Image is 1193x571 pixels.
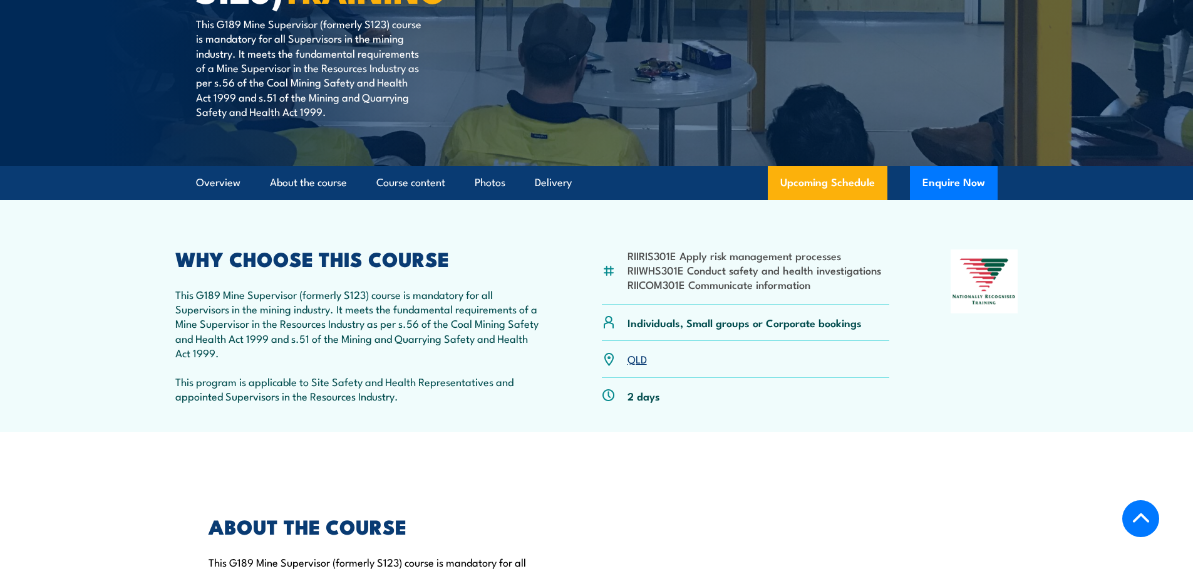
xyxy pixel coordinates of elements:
[175,374,541,404] p: This program is applicable to Site Safety and Health Representatives and appointed Supervisors in...
[376,166,445,199] a: Course content
[951,249,1018,313] img: Nationally Recognised Training logo.
[627,389,660,403] p: 2 days
[175,249,541,267] h2: WHY CHOOSE THIS COURSE
[627,351,647,366] a: QLD
[175,287,541,360] p: This G189 Mine Supervisor (formerly S123) course is mandatory for all Supervisors in the mining i...
[627,315,862,330] p: Individuals, Small groups or Corporate bookings
[627,248,881,263] li: RIIRIS301E Apply risk management processes
[196,166,240,199] a: Overview
[627,277,881,291] li: RIICOM301E Communicate information
[270,166,347,199] a: About the course
[196,16,425,119] p: This G189 Mine Supervisor (formerly S123) course is mandatory for all Supervisors in the mining i...
[209,517,539,535] h2: ABOUT THE COURSE
[910,166,998,200] button: Enquire Now
[535,166,572,199] a: Delivery
[768,166,887,200] a: Upcoming Schedule
[475,166,505,199] a: Photos
[627,263,881,277] li: RIIWHS301E Conduct safety and health investigations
